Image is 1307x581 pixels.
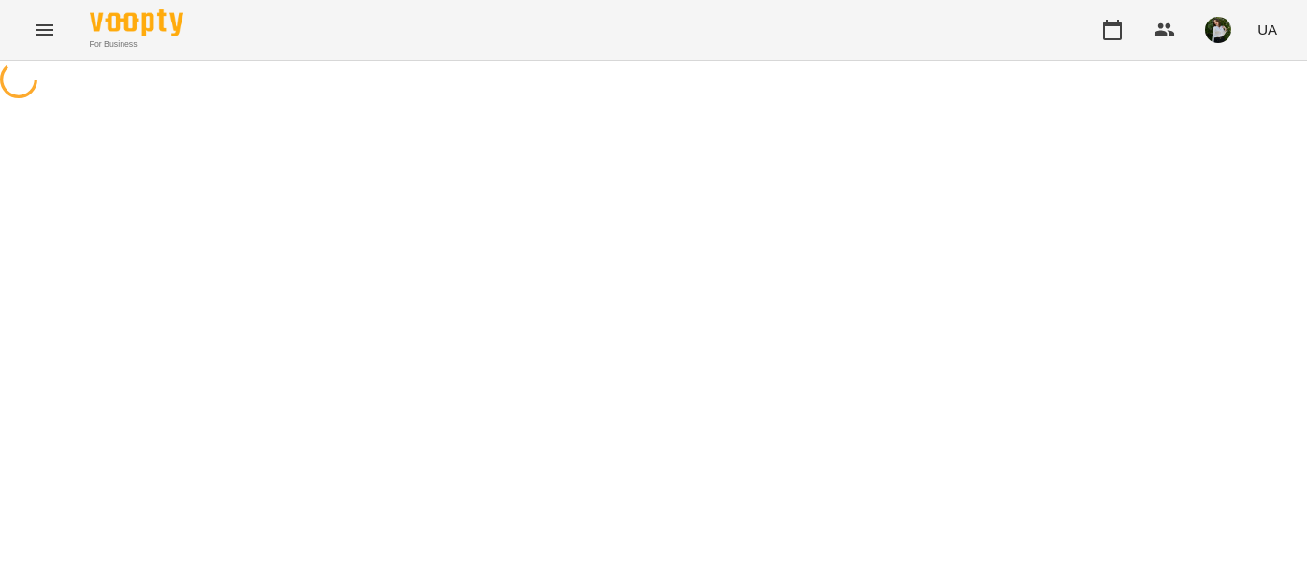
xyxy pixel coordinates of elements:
[90,38,183,51] span: For Business
[1205,17,1231,43] img: 6b662c501955233907b073253d93c30f.jpg
[22,7,67,52] button: Menu
[1250,12,1285,47] button: UA
[1257,20,1277,39] span: UA
[90,9,183,36] img: Voopty Logo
